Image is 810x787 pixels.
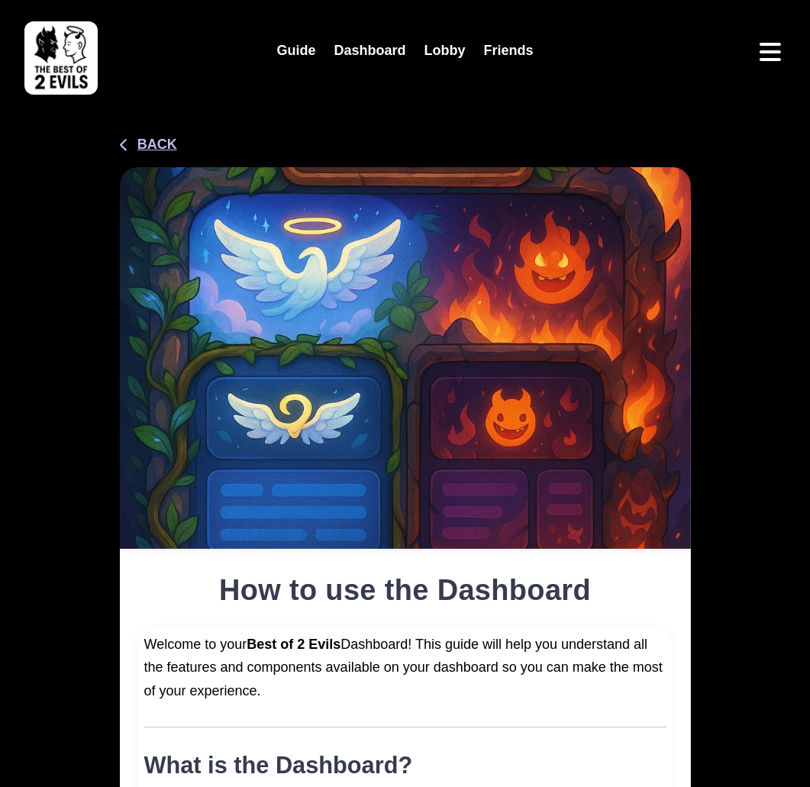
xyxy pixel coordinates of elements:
[415,34,475,67] a: Lobby
[120,134,177,155] button: Back
[144,752,666,780] h2: What is the Dashboard?
[475,34,543,67] a: Friends
[120,167,691,549] img: How to use the Dashboard
[247,637,340,652] strong: Best of 2 Evils
[24,21,98,95] img: best of 2 evils logo
[324,34,415,67] a: Dashboard
[144,633,666,703] p: Welcome to your Dashboard! This guide will help you understand all the features and components av...
[755,37,786,67] button: Open menu
[138,573,673,608] h1: How to use the Dashboard
[267,34,324,67] a: Guide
